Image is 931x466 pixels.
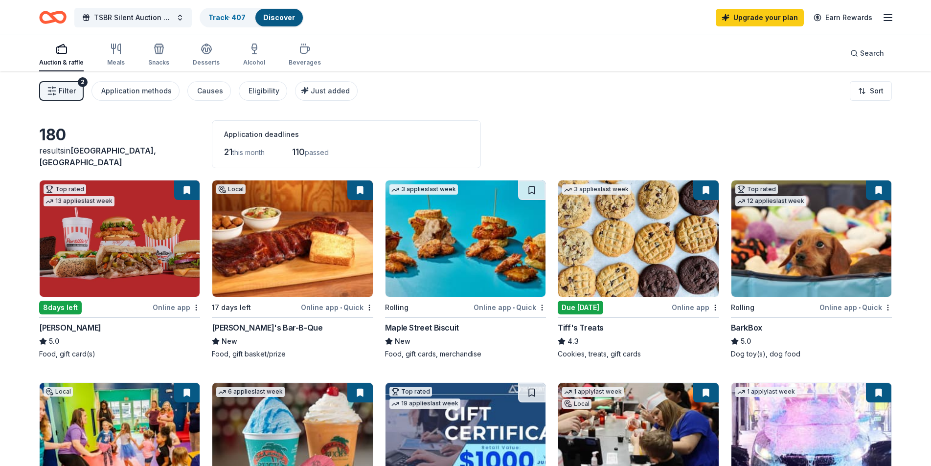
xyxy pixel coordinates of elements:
[389,387,432,397] div: Top rated
[389,399,460,409] div: 19 applies last week
[197,85,223,97] div: Causes
[385,302,409,313] div: Rolling
[216,387,285,397] div: 6 applies last week
[39,6,67,29] a: Home
[558,349,719,359] div: Cookies, treats, gift cards
[224,147,232,157] span: 21
[224,129,469,140] div: Application deadlines
[232,148,265,156] span: this month
[94,12,172,23] span: TSBR Silent Auction 2025
[39,301,82,314] div: 8 days left
[44,184,86,194] div: Top rated
[212,180,373,359] a: Image for Soulman's Bar-B-QueLocal17 days leftOnline app•Quick[PERSON_NAME]'s Bar-B-QueNewFood, g...
[735,196,806,206] div: 12 applies last week
[49,335,59,347] span: 5.0
[101,85,172,97] div: Application methods
[819,301,892,313] div: Online app Quick
[239,81,287,101] button: Eligibility
[212,302,251,313] div: 17 days left
[558,301,603,314] div: Due [DATE]
[731,180,892,359] a: Image for BarkBoxTop rated12 applieslast weekRollingOnline app•QuickBarkBox5.0Dog toy(s), dog food
[305,148,329,156] span: passed
[735,387,797,397] div: 1 apply last week
[289,39,321,71] button: Beverages
[200,8,304,27] button: Track· 407Discover
[148,39,169,71] button: Snacks
[741,335,751,347] span: 5.0
[39,125,200,145] div: 180
[193,39,220,71] button: Desserts
[59,85,76,97] span: Filter
[850,81,892,101] button: Sort
[716,9,804,26] a: Upgrade your plan
[808,9,878,26] a: Earn Rewards
[385,322,459,333] div: Maple Street Biscuit
[216,184,246,194] div: Local
[558,180,718,297] img: Image for Tiff's Treats
[731,349,892,359] div: Dog toy(s), dog food
[860,47,884,59] span: Search
[301,301,373,313] div: Online app Quick
[672,301,719,313] div: Online app
[39,349,200,359] div: Food, gift card(s)
[562,399,591,409] div: Local
[568,335,579,347] span: 4.3
[562,387,624,397] div: 1 apply last week
[208,13,246,22] a: Track· 407
[212,349,373,359] div: Food, gift basket/prize
[44,196,114,206] div: 13 applies last week
[39,39,84,71] button: Auction & raffle
[842,44,892,63] button: Search
[735,184,778,194] div: Top rated
[395,335,410,347] span: New
[558,180,719,359] a: Image for Tiff's Treats3 applieslast weekDue [DATE]Online appTiff's Treats4.3Cookies, treats, gif...
[263,13,295,22] a: Discover
[39,145,200,168] div: results
[386,180,545,297] img: Image for Maple Street Biscuit
[289,59,321,67] div: Beverages
[243,39,265,71] button: Alcohol
[558,322,604,333] div: Tiff's Treats
[153,301,200,313] div: Online app
[107,59,125,67] div: Meals
[731,180,891,297] img: Image for BarkBox
[340,304,342,311] span: •
[78,77,88,87] div: 2
[389,184,458,195] div: 3 applies last week
[385,180,546,359] a: Image for Maple Street Biscuit3 applieslast weekRollingOnline app•QuickMaple Street BiscuitNewFoo...
[40,180,200,297] img: Image for Portillo's
[731,322,762,333] div: BarkBox
[222,335,237,347] span: New
[193,59,220,67] div: Desserts
[385,349,546,359] div: Food, gift cards, merchandise
[39,146,156,167] span: in
[859,304,861,311] span: •
[212,322,322,333] div: [PERSON_NAME]'s Bar-B-Que
[74,8,192,27] button: TSBR Silent Auction 2025
[731,302,754,313] div: Rolling
[39,146,156,167] span: [GEOGRAPHIC_DATA], [GEOGRAPHIC_DATA]
[39,59,84,67] div: Auction & raffle
[148,59,169,67] div: Snacks
[107,39,125,71] button: Meals
[39,180,200,359] a: Image for Portillo'sTop rated13 applieslast week8days leftOnline app[PERSON_NAME]5.0Food, gift ca...
[562,184,631,195] div: 3 applies last week
[212,180,372,297] img: Image for Soulman's Bar-B-Que
[474,301,546,313] div: Online app Quick
[39,81,84,101] button: Filter2
[292,147,305,157] span: 110
[187,81,231,101] button: Causes
[39,322,101,333] div: [PERSON_NAME]
[91,81,180,101] button: Application methods
[249,85,279,97] div: Eligibility
[44,387,73,397] div: Local
[243,59,265,67] div: Alcohol
[311,87,350,95] span: Just added
[513,304,515,311] span: •
[870,85,884,97] span: Sort
[295,81,358,101] button: Just added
